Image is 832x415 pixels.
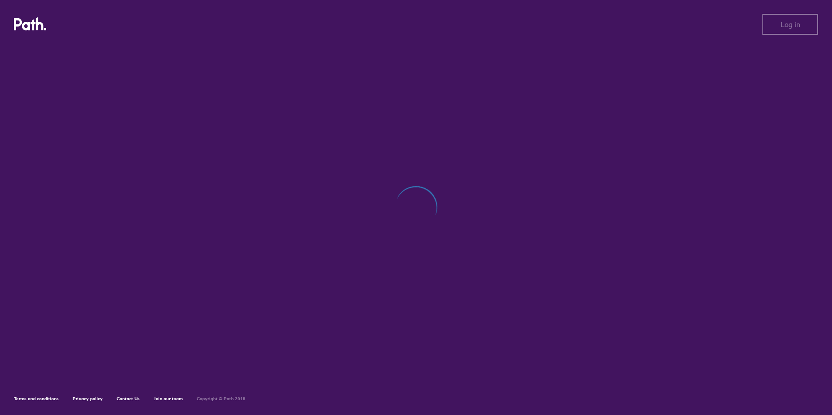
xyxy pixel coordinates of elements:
[762,14,818,35] button: Log in
[73,396,103,402] a: Privacy policy
[117,396,140,402] a: Contact Us
[781,20,800,28] span: Log in
[14,396,59,402] a: Terms and conditions
[154,396,183,402] a: Join our team
[197,396,245,402] h6: Copyright © Path 2018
